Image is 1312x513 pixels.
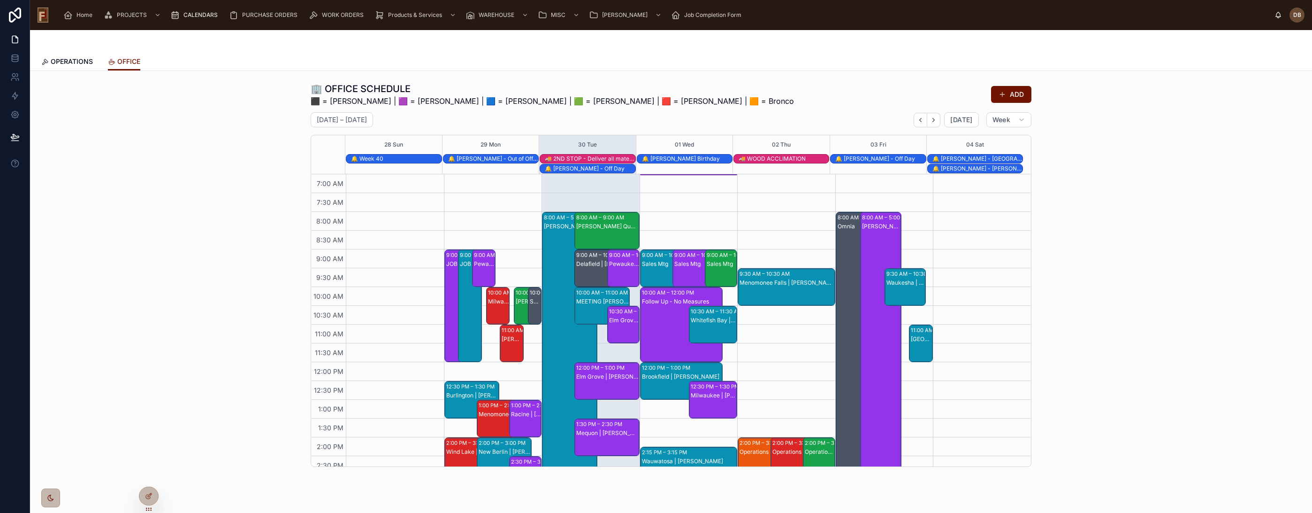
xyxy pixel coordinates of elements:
[674,250,727,260] div: 9:00 AM – 10:00 AM
[511,411,541,418] div: Racine | [PERSON_NAME]
[446,438,496,448] div: 2:00 PM – 3:00 PM
[772,448,825,456] div: Operations Mtg
[576,420,625,429] div: 1:30 PM – 2:30 PM
[226,7,304,23] a: PURCHASE ORDERS
[689,306,737,343] div: 10:30 AM – 11:30 AMWhitefish Bay | [PERSON_NAME]
[966,135,984,154] div: 04 Sat
[771,438,825,474] div: 2:00 PM – 3:00 PMOperations Mtg
[41,53,93,72] a: OPERATIONS
[544,223,596,230] div: [PERSON_NAME] - Cover NB Showroom
[446,448,499,456] div: Wind Lake | [PERSON_NAME]
[740,448,792,456] div: Operations Mtg
[488,288,542,297] div: 10:00 AM – 11:00 AM
[803,438,835,474] div: 2:00 PM – 3:00 PMOperations Mtg
[642,458,737,465] div: Wauwatosa | [PERSON_NAME]
[578,135,597,154] div: 30 Tue
[488,298,509,305] div: Milwaukee | [PERSON_NAME]
[576,373,638,381] div: Elm Grove | [PERSON_NAME]
[576,223,638,230] div: [PERSON_NAME] Quote
[317,115,367,124] h2: [DATE] – [DATE]
[575,250,629,287] div: 9:00 AM – 10:00 AMDelafield | [PERSON_NAME]
[61,7,99,23] a: Home
[545,165,635,172] div: 🔔 [PERSON_NAME] - Off Day
[609,317,639,324] div: Elm Grove | [PERSON_NAME]
[739,155,829,163] div: 🚚 WOOD ACCLIMATION
[691,317,737,324] div: Whitefish Bay | [PERSON_NAME]
[932,164,1022,173] div: 🔔 Dina - Delafield
[314,217,346,225] span: 8:00 AM
[992,116,1010,124] span: Week
[502,326,555,335] div: 11:00 AM – 12:00 PM
[487,288,509,324] div: 10:00 AM – 11:00 AMMilwaukee | [PERSON_NAME]
[641,250,695,287] div: 9:00 AM – 10:00 AMSales Mtg
[510,457,541,493] div: 2:30 PM – 3:30 PM
[944,112,978,127] button: [DATE]
[511,457,560,466] div: 2:30 PM – 3:30 PM
[673,250,727,287] div: 9:00 AM – 10:00 AMSales Mtg
[445,438,499,474] div: 2:00 PM – 3:00 PMWind Lake | [PERSON_NAME]
[311,292,346,300] span: 10:00 AM
[545,155,635,163] div: 🚚 2ND STOP - Deliver all materials. Michele is having her family install it seeing we could not g...
[575,419,639,456] div: 1:30 PM – 2:30 PMMequon | [PERSON_NAME]
[446,392,499,399] div: Burlington | [PERSON_NAME]
[740,438,789,448] div: 2:00 PM – 3:00 PM
[911,335,932,343] div: [GEOGRAPHIC_DATA] | [PERSON_NAME]
[51,57,93,66] span: OPERATIONS
[586,7,666,23] a: [PERSON_NAME]
[870,135,886,154] button: 03 Fri
[479,438,528,448] div: 2:00 PM – 3:00 PM
[481,135,501,154] div: 29 Mon
[575,288,629,324] div: 10:00 AM – 11:00 AMMEETING [PERSON_NAME] AT CHURCH
[684,11,741,19] span: Job Completion Form
[691,392,737,399] div: Milwaukee | [PERSON_NAME]
[446,260,467,268] div: JOB SITE VISITS
[313,330,346,338] span: 11:00 AM
[772,135,791,154] div: 02 Thu
[991,86,1031,103] button: ADD
[608,250,639,287] div: 9:00 AM – 10:00 AMPewaukee | [PERSON_NAME]
[528,288,542,324] div: 10:00 AM – 11:00 AMSussex | [PERSON_NAME]
[691,307,745,316] div: 10:30 AM – 11:30 AM
[316,424,346,432] span: 1:30 PM
[312,386,346,394] span: 12:30 PM
[477,400,532,437] div: 1:00 PM – 2:00 PMMenomonee Falls | [PERSON_NAME]
[838,223,876,230] div: Omnia
[576,288,630,297] div: 10:00 AM – 11:00 AM
[516,288,570,297] div: 10:00 AM – 11:00 AM
[474,250,526,260] div: 9:00 AM – 10:00 AM
[314,461,346,469] span: 2:30 PM
[739,155,829,163] div: 🚚 WOOD ACCLIMATION
[838,213,887,222] div: 8:00 AM – 5:00 PM
[575,212,639,249] div: 8:00 AM – 9:00 AM[PERSON_NAME] Quote
[448,155,538,163] div: 🔔 [PERSON_NAME] - Out of Office
[312,367,346,375] span: 12:00 PM
[314,198,346,206] span: 7:30 AM
[668,7,748,23] a: Job Completion Form
[384,135,403,154] div: 28 Sun
[707,250,759,260] div: 9:00 AM – 10:00 AM
[351,155,441,163] div: 🔔 Week 40
[642,363,693,373] div: 12:00 PM – 1:00 PM
[242,11,297,19] span: PURCHASE ORDERS
[950,116,972,124] span: [DATE]
[313,349,346,357] span: 11:30 AM
[576,363,627,373] div: 12:00 PM – 1:00 PM
[477,438,532,474] div: 2:00 PM – 3:00 PMNew Berlin | [PERSON_NAME]
[388,11,442,19] span: Products & Services
[351,155,441,163] div: 🔔 Week 40
[458,250,481,362] div: 9:00 AM – 12:00 PMJOB SITE VISITS
[641,288,722,362] div: 10:00 AM – 12:00 PMFollow Up - No Measures
[479,11,514,19] span: WAREHOUSE
[101,7,166,23] a: PROJECTS
[862,223,900,230] div: [PERSON_NAME] - Cover [PERSON_NAME]
[316,405,346,413] span: 1:00 PM
[689,381,737,418] div: 12:30 PM – 1:30 PMMilwaukee | [PERSON_NAME]
[675,135,694,154] button: 01 Wed
[609,260,639,268] div: Pewaukee | [PERSON_NAME]
[602,11,648,19] span: [PERSON_NAME]
[576,260,629,268] div: Delafield | [PERSON_NAME]
[805,438,854,448] div: 2:00 PM – 3:00 PM
[479,411,531,418] div: Menomonee Falls | [PERSON_NAME]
